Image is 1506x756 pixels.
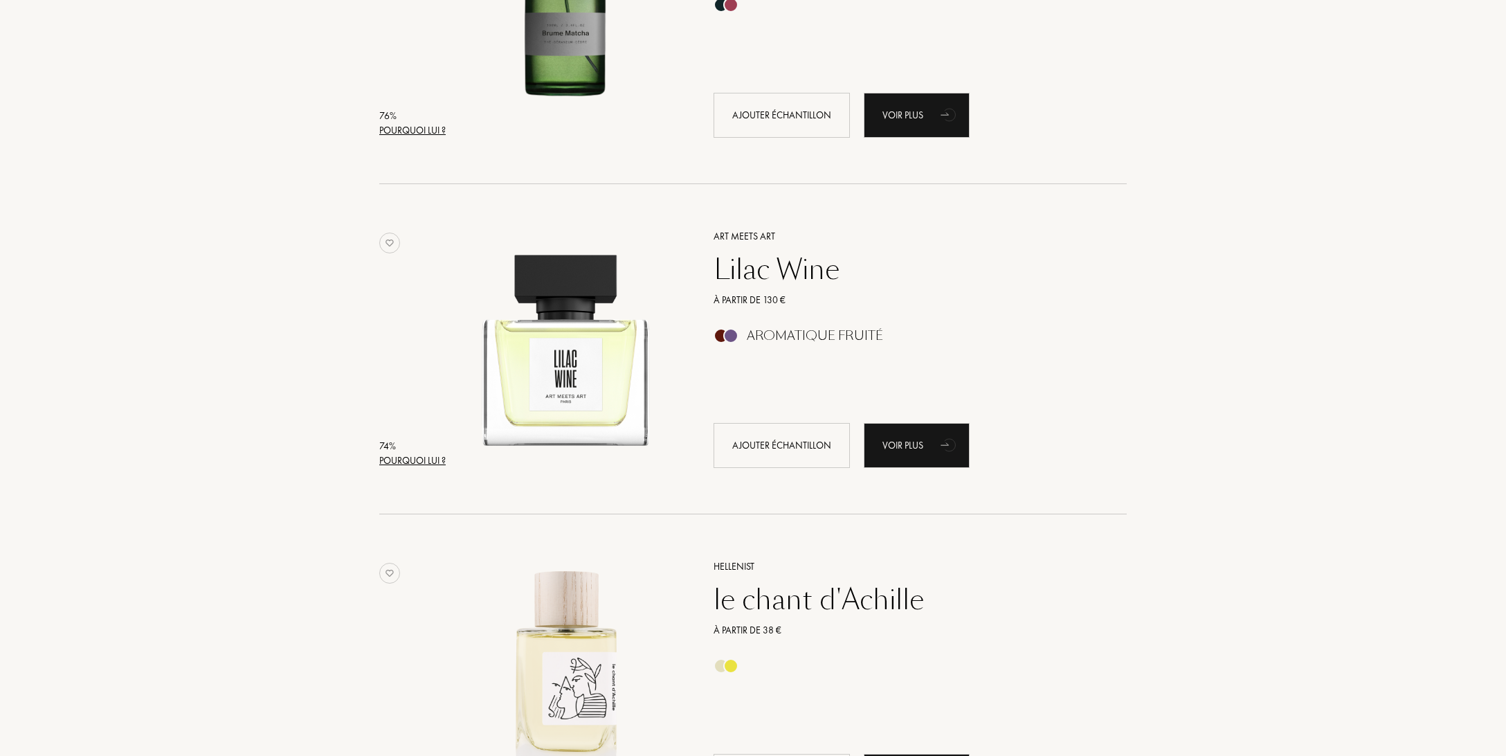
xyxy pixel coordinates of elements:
[379,439,446,453] div: 74 %
[451,212,693,484] a: Lilac Wine Art Meets Art
[864,93,970,138] a: Voir plusanimation
[703,253,1107,286] a: Lilac Wine
[703,229,1107,244] a: Art Meets Art
[747,328,883,343] div: Aromatique Fruité
[864,93,970,138] div: Voir plus
[379,233,400,253] img: no_like_p.png
[936,431,963,458] div: animation
[936,100,963,128] div: animation
[714,423,850,468] div: Ajouter échantillon
[379,563,400,584] img: no_like_p.png
[379,109,446,123] div: 76 %
[703,623,1107,638] a: À partir de 38 €
[451,227,681,458] img: Lilac Wine Art Meets Art
[714,93,850,138] div: Ajouter échantillon
[703,583,1107,616] a: le chant d'Achille
[703,293,1107,307] a: À partir de 130 €
[703,332,1107,347] a: Aromatique Fruité
[379,453,446,468] div: Pourquoi lui ?
[864,423,970,468] div: Voir plus
[703,559,1107,574] a: Hellenist
[864,423,970,468] a: Voir plusanimation
[379,123,446,138] div: Pourquoi lui ?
